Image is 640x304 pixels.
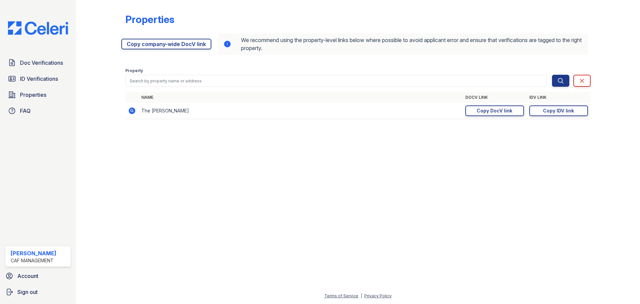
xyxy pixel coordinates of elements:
a: Copy IDV link [529,105,588,116]
a: Properties [5,88,71,101]
a: Copy company-wide DocV link [121,39,211,49]
th: Name [139,92,463,103]
a: Privacy Policy [364,293,392,298]
div: | [361,293,362,298]
div: CAF Management [11,257,56,264]
input: Search by property name or address [125,75,547,87]
div: Properties [125,13,174,25]
a: Terms of Service [324,293,358,298]
div: Copy DocV link [477,107,512,114]
label: Property [125,68,143,73]
div: [PERSON_NAME] [11,249,56,257]
div: We recommend using the property-level links below where possible to avoid applicant error and ens... [218,33,588,55]
a: Doc Verifications [5,56,71,69]
a: Account [3,269,73,283]
a: Copy DocV link [465,105,524,116]
img: CE_Logo_Blue-a8612792a0a2168367f1c8372b55b34899dd931a85d93a1a3d3e32e68fde9ad4.png [3,21,73,35]
th: DocV Link [463,92,527,103]
div: Copy IDV link [543,107,574,114]
span: Doc Verifications [20,59,63,67]
a: FAQ [5,104,71,117]
span: ID Verifications [20,75,58,83]
a: ID Verifications [5,72,71,85]
td: The [PERSON_NAME] [139,103,463,119]
a: Sign out [3,285,73,299]
span: Sign out [17,288,38,296]
th: IDV Link [527,92,591,103]
span: Properties [20,91,46,99]
span: Account [17,272,38,280]
span: FAQ [20,107,31,115]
